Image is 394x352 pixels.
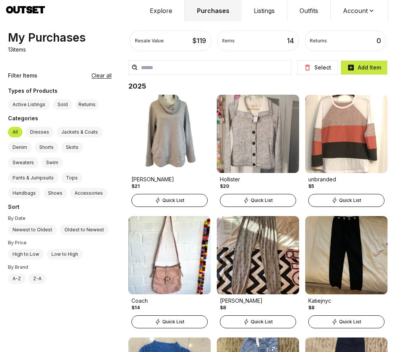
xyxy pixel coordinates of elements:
[308,183,314,189] div: $5
[310,38,327,44] div: Returns
[70,188,107,199] label: Accessories
[53,99,72,110] label: Sold
[8,173,58,183] label: Pants & Jumpsuits
[8,188,40,199] label: Handbags
[8,203,112,212] div: Sort
[8,157,38,168] label: Sweaters
[162,319,184,325] span: Quick List
[131,297,208,305] div: Coach
[220,183,229,189] div: $20
[8,215,112,221] div: By Date
[128,216,211,294] img: Product Image
[128,192,211,207] a: Quick List
[376,36,381,46] div: 0
[128,95,211,207] a: Product Image[PERSON_NAME]$21Quick List
[308,297,384,305] div: Katiejnyc
[42,157,63,168] label: Swim
[217,192,299,207] a: Quick List
[131,183,140,189] div: $21
[297,60,338,75] button: Select
[128,95,211,173] img: Product Image
[341,60,388,75] button: Add Item
[47,249,83,260] label: Low to High
[135,38,164,44] div: Resale Value
[8,72,37,79] div: Filter Items
[251,319,273,325] span: Quick List
[8,46,26,53] p: 13 items
[305,95,388,207] a: Product Imageunbranded$5Quick List
[217,314,299,328] a: Quick List
[8,249,44,260] label: High to Low
[308,176,384,183] div: unbranded
[8,224,57,235] label: Newest to Oldest
[75,99,99,110] button: Returns
[61,173,82,183] label: Tops
[128,216,211,328] a: Product ImageCoach$14Quick List
[305,314,388,328] a: Quick List
[61,142,83,153] label: Skirts
[131,176,208,183] div: [PERSON_NAME]
[8,99,50,110] label: Active Listings
[8,264,112,270] div: By Brand
[222,38,235,44] div: Items
[91,72,112,79] button: Clear all
[29,273,46,284] label: Z-A
[131,305,140,311] div: $14
[251,197,273,203] span: Quick List
[217,95,299,207] a: Product ImageHollister$20Quick List
[57,127,103,137] label: Jackets & Coats
[43,188,67,199] label: Shoes
[8,127,22,137] label: All
[305,216,388,294] img: Product Image
[128,314,211,328] a: Quick List
[339,319,361,325] span: Quick List
[8,240,112,246] div: By Price
[8,31,86,44] div: My Purchases
[217,216,299,294] img: Product Image
[308,305,314,311] div: $8
[339,197,361,203] span: Quick List
[305,216,388,328] a: Product ImageKatiejnyc$8Quick List
[220,305,226,311] div: $8
[305,192,388,207] a: Quick List
[8,273,26,284] label: A-Z
[8,142,32,153] label: Denim
[217,216,299,328] a: Product Image[PERSON_NAME]$8Quick List
[8,115,112,124] div: Categories
[8,87,112,96] div: Types of Products
[192,36,206,46] div: $ 119
[287,36,294,46] div: 14
[26,127,54,137] label: Dresses
[217,95,299,173] img: Product Image
[220,176,296,183] div: Hollister
[60,224,109,235] label: Oldest to Newest
[162,197,184,203] span: Quick List
[305,95,388,173] img: Product Image
[128,81,388,92] h2: 2025
[220,297,296,305] div: [PERSON_NAME]
[35,142,58,153] label: Shorts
